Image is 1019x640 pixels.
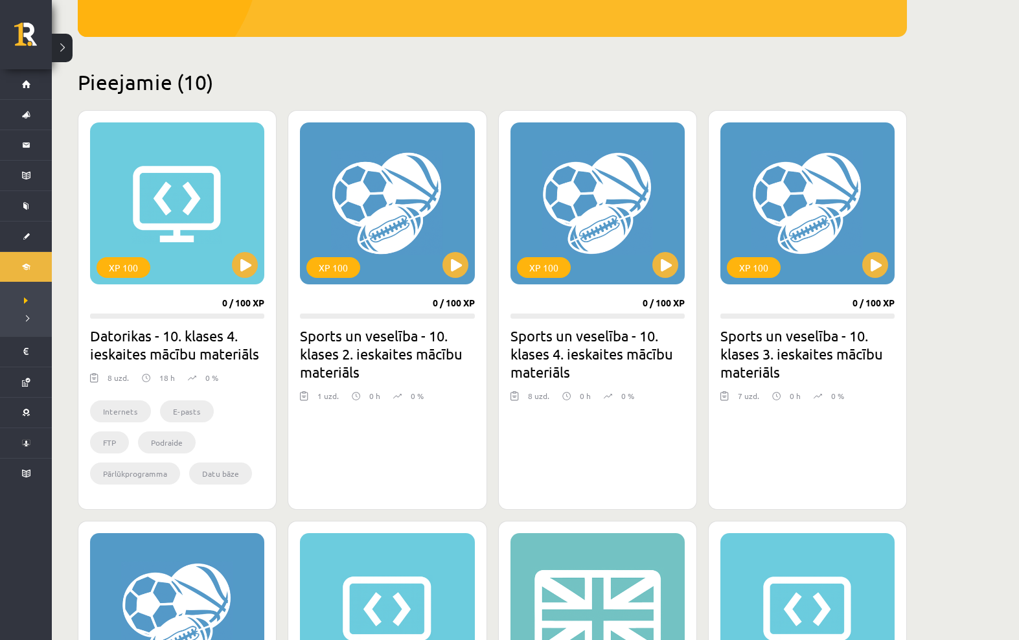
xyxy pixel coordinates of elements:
h2: Pieejamie (10) [78,69,907,95]
h2: Datorikas - 10. klases 4. ieskaites mācību materiāls [90,326,264,363]
p: 0 % [831,390,844,402]
div: 8 uzd. [108,372,129,391]
p: 18 h [159,372,175,383]
div: XP 100 [306,257,360,278]
div: XP 100 [97,257,150,278]
li: Podraide [138,431,196,453]
h2: Sports un veselība - 10. klases 4. ieskaites mācību materiāls [510,326,685,381]
h2: Sports un veselība - 10. klases 3. ieskaites mācību materiāls [720,326,895,381]
h2: Sports un veselība - 10. klases 2. ieskaites mācību materiāls [300,326,474,381]
li: Pārlūkprogramma [90,463,180,485]
p: 0 h [580,390,591,402]
p: 0 % [621,390,634,402]
p: 0 % [205,372,218,383]
li: E-pasts [160,400,214,422]
li: Internets [90,400,151,422]
div: 1 uzd. [317,390,339,409]
div: 7 uzd. [738,390,759,409]
div: XP 100 [727,257,781,278]
p: 0 h [790,390,801,402]
div: XP 100 [517,257,571,278]
li: Datu bāze [189,463,252,485]
p: 0 h [369,390,380,402]
li: FTP [90,431,129,453]
p: 0 % [411,390,424,402]
a: Rīgas 1. Tālmācības vidusskola [14,23,52,55]
div: 8 uzd. [528,390,549,409]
